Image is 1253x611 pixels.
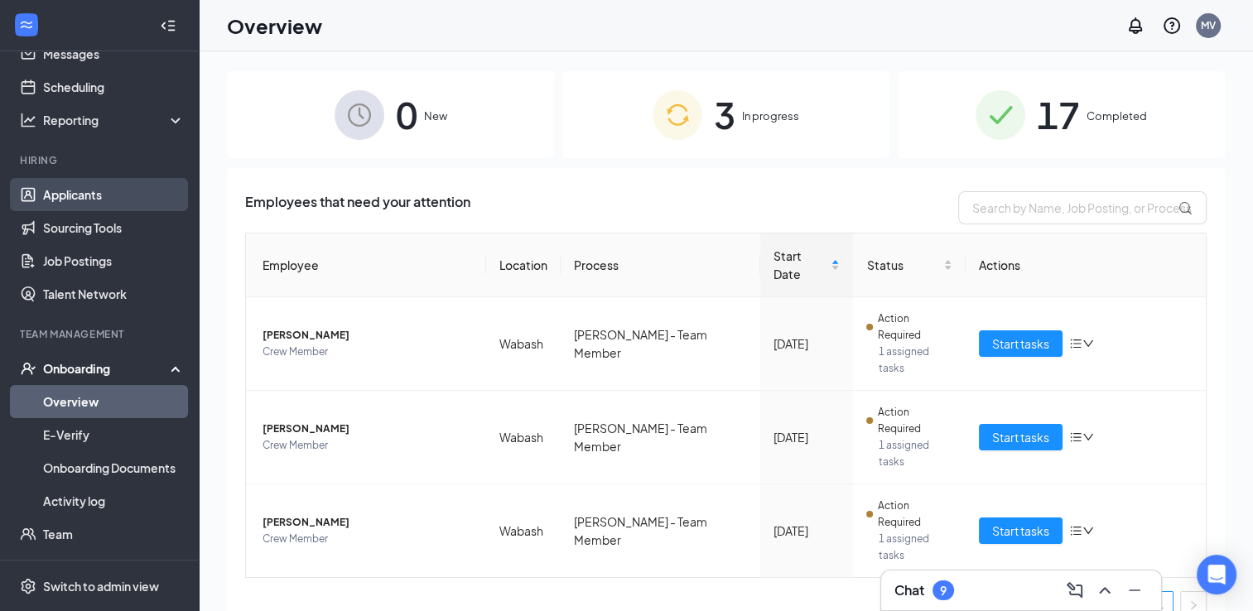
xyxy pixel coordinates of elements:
[43,178,185,211] a: Applicants
[561,233,760,297] th: Process
[1201,18,1216,32] div: MV
[992,522,1049,540] span: Start tasks
[979,330,1063,357] button: Start tasks
[263,437,473,454] span: Crew Member
[1197,555,1236,594] div: Open Intercom Messenger
[160,17,176,34] svg: Collapse
[43,517,185,551] a: Team
[1188,600,1198,610] span: right
[43,418,185,451] a: E-Verify
[43,112,186,128] div: Reporting
[43,484,185,517] a: Activity log
[1062,577,1088,604] button: ComposeMessage
[1082,525,1094,536] span: down
[43,551,185,584] a: Documents
[20,153,181,167] div: Hiring
[742,108,799,124] span: In progress
[1125,16,1145,36] svg: Notifications
[878,310,952,344] span: Action Required
[263,327,473,344] span: [PERSON_NAME]
[1082,338,1094,349] span: down
[894,581,924,599] h3: Chat
[486,297,561,391] td: Wabash
[43,37,185,70] a: Messages
[43,244,185,277] a: Job Postings
[1069,524,1082,537] span: bars
[1125,580,1145,600] svg: Minimize
[43,451,185,484] a: Onboarding Documents
[992,334,1049,353] span: Start tasks
[486,391,561,484] td: Wabash
[43,211,185,244] a: Sourcing Tools
[43,385,185,418] a: Overview
[18,17,35,33] svg: WorkstreamLogo
[263,514,473,531] span: [PERSON_NAME]
[561,297,760,391] td: [PERSON_NAME] - Team Member
[20,112,36,128] svg: Analysis
[20,327,181,341] div: Team Management
[227,12,322,40] h1: Overview
[486,484,561,577] td: Wabash
[43,277,185,310] a: Talent Network
[1095,580,1115,600] svg: ChevronUp
[43,360,171,377] div: Onboarding
[958,191,1207,224] input: Search by Name, Job Posting, or Process
[979,517,1063,544] button: Start tasks
[1069,337,1082,350] span: bars
[396,86,417,143] span: 0
[20,578,36,594] svg: Settings
[263,344,473,360] span: Crew Member
[1069,431,1082,444] span: bars
[878,344,952,377] span: 1 assigned tasks
[43,578,159,594] div: Switch to admin view
[878,498,952,531] span: Action Required
[561,484,760,577] td: [PERSON_NAME] - Team Member
[1082,431,1094,443] span: down
[1087,108,1147,124] span: Completed
[1121,577,1148,604] button: Minimize
[246,233,486,297] th: Employee
[966,233,1206,297] th: Actions
[714,86,735,143] span: 3
[853,233,966,297] th: Status
[1065,580,1085,600] svg: ComposeMessage
[773,522,840,540] div: [DATE]
[43,70,185,103] a: Scheduling
[992,428,1049,446] span: Start tasks
[773,334,840,353] div: [DATE]
[20,360,36,377] svg: UserCheck
[878,531,952,564] span: 1 assigned tasks
[561,391,760,484] td: [PERSON_NAME] - Team Member
[263,421,473,437] span: [PERSON_NAME]
[773,428,840,446] div: [DATE]
[1037,86,1080,143] span: 17
[878,404,952,437] span: Action Required
[979,424,1063,450] button: Start tasks
[245,191,470,224] span: Employees that need your attention
[1092,577,1118,604] button: ChevronUp
[424,108,447,124] span: New
[878,437,952,470] span: 1 assigned tasks
[940,584,947,598] div: 9
[773,247,827,283] span: Start Date
[1162,16,1182,36] svg: QuestionInfo
[866,256,940,274] span: Status
[263,531,473,547] span: Crew Member
[486,233,561,297] th: Location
